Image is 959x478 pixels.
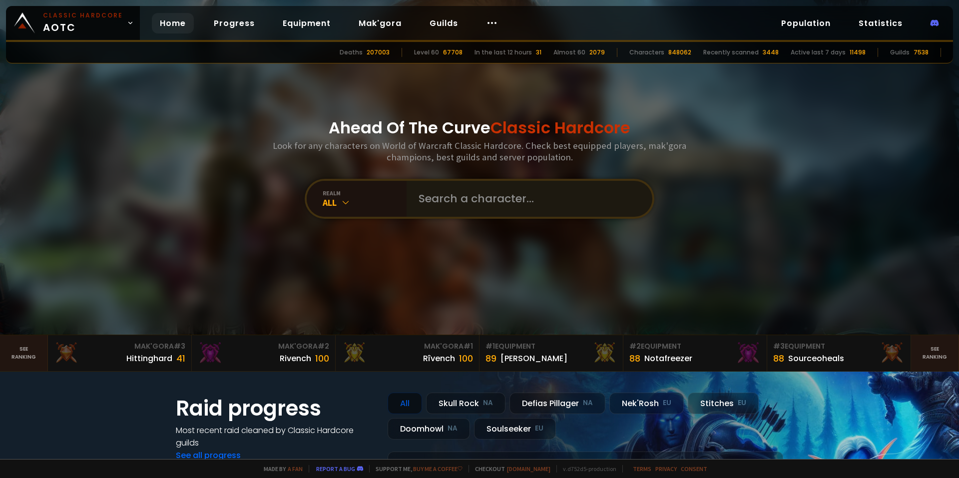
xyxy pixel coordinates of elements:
div: In the last 12 hours [475,48,532,57]
div: All [323,197,407,208]
div: Equipment [773,341,905,352]
small: EU [663,398,671,408]
a: Statistics [851,13,911,33]
div: 100 [315,352,329,365]
div: realm [323,189,407,197]
div: Skull Rock [426,393,505,414]
div: Soulseeker [474,418,556,440]
div: Rivench [280,352,311,365]
div: 31 [536,48,541,57]
a: [DOMAIN_NAME] [507,465,550,473]
div: 848062 [668,48,691,57]
div: 88 [629,352,640,365]
small: NA [483,398,493,408]
a: #2Equipment88Notafreezer [623,335,767,371]
div: Defias Pillager [509,393,605,414]
div: All [388,393,422,414]
div: [PERSON_NAME] [500,352,567,365]
div: 3448 [763,48,779,57]
h1: Raid progress [176,393,376,424]
span: Classic Hardcore [490,116,630,139]
span: # 1 [485,341,495,351]
small: Classic Hardcore [43,11,123,20]
div: Deaths [340,48,363,57]
a: #3Equipment88Sourceoheals [767,335,911,371]
span: Support me, [369,465,463,473]
small: EU [738,398,746,408]
span: # 1 [464,341,473,351]
h3: Look for any characters on World of Warcraft Classic Hardcore. Check best equipped players, mak'g... [269,140,690,163]
a: Guilds [422,13,466,33]
a: [DATE]zgpetri on godDefias Pillager8 /90 [388,452,783,478]
span: Checkout [469,465,550,473]
span: Made by [258,465,303,473]
div: Rîvench [423,352,455,365]
div: 88 [773,352,784,365]
span: # 3 [174,341,185,351]
div: Doomhowl [388,418,470,440]
div: Mak'Gora [342,341,473,352]
a: Privacy [655,465,677,473]
a: Progress [206,13,263,33]
a: Classic HardcoreAOTC [6,6,140,40]
a: Report a bug [316,465,355,473]
a: Home [152,13,194,33]
h4: Most recent raid cleaned by Classic Hardcore guilds [176,424,376,449]
div: Guilds [890,48,910,57]
div: 207003 [367,48,390,57]
span: # 3 [773,341,785,351]
div: Hittinghard [126,352,172,365]
a: Equipment [275,13,339,33]
div: Equipment [485,341,617,352]
a: a fan [288,465,303,473]
div: Sourceoheals [788,352,844,365]
a: Buy me a coffee [413,465,463,473]
div: Equipment [629,341,761,352]
span: # 2 [629,341,641,351]
small: NA [583,398,593,408]
div: Almost 60 [553,48,585,57]
a: Mak'gora [351,13,410,33]
a: Mak'Gora#1Rîvench100 [336,335,479,371]
div: Mak'Gora [198,341,329,352]
div: 2079 [589,48,605,57]
a: Mak'Gora#2Rivench100 [192,335,336,371]
div: Active last 7 days [791,48,846,57]
a: Seeranking [911,335,959,371]
div: Recently scanned [703,48,759,57]
div: Notafreezer [644,352,692,365]
div: Stitches [688,393,759,414]
div: Characters [629,48,664,57]
a: #1Equipment89[PERSON_NAME] [479,335,623,371]
a: See all progress [176,450,241,461]
span: # 2 [318,341,329,351]
a: Consent [681,465,707,473]
small: NA [448,424,458,434]
div: Mak'Gora [54,341,185,352]
a: Mak'Gora#3Hittinghard41 [48,335,192,371]
div: 7538 [914,48,929,57]
div: 41 [176,352,185,365]
input: Search a character... [413,181,640,217]
div: 100 [459,352,473,365]
div: Level 60 [414,48,439,57]
div: 67708 [443,48,463,57]
a: Population [773,13,839,33]
h1: Ahead Of The Curve [329,116,630,140]
span: AOTC [43,11,123,35]
div: 89 [485,352,496,365]
div: Nek'Rosh [609,393,684,414]
div: 11498 [850,48,866,57]
a: Terms [633,465,651,473]
small: EU [535,424,543,434]
span: v. d752d5 - production [556,465,616,473]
